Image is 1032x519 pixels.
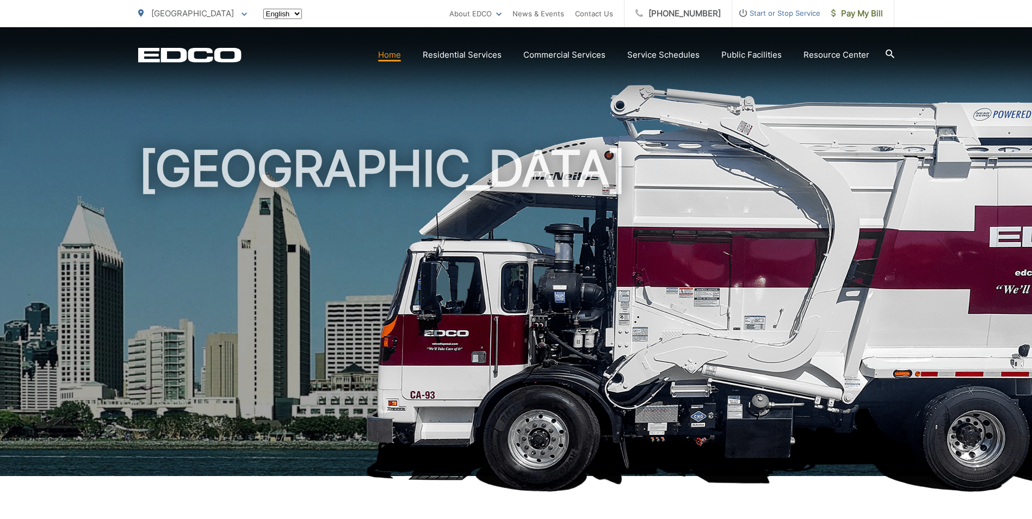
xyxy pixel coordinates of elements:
[138,141,894,486] h1: [GEOGRAPHIC_DATA]
[721,48,782,61] a: Public Facilities
[378,48,401,61] a: Home
[512,7,564,20] a: News & Events
[151,8,234,18] span: [GEOGRAPHIC_DATA]
[831,7,883,20] span: Pay My Bill
[627,48,700,61] a: Service Schedules
[449,7,502,20] a: About EDCO
[138,47,242,63] a: EDCD logo. Return to the homepage.
[423,48,502,61] a: Residential Services
[575,7,613,20] a: Contact Us
[263,9,302,19] select: Select a language
[523,48,605,61] a: Commercial Services
[804,48,869,61] a: Resource Center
